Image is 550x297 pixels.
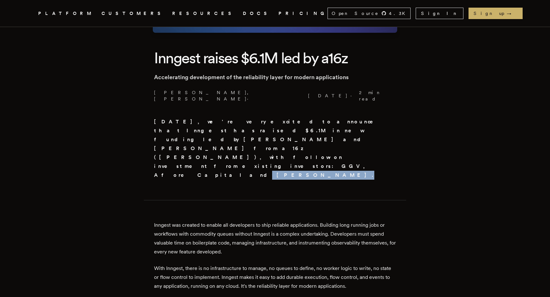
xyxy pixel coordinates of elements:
[469,8,523,19] a: Sign up
[332,10,379,17] span: Open Source
[154,89,396,102] p: [PERSON_NAME], [PERSON_NAME] · ·
[154,48,396,68] h1: Inngest raises $6.1M led by a16z
[38,10,94,17] button: PLATFORM
[359,89,392,102] span: 2 min read
[154,221,396,256] p: Inngest was created to enable all developers to ship reliable applications. Building long running...
[172,10,235,17] button: RESOURCES
[154,119,382,178] strong: [DATE], we're very excited to announce that Inngest has raised $6.1M in new funding led by [PERSO...
[154,264,396,291] p: With Inngest, there is no infrastructure to manage, no queues to define, no worker logic to write...
[154,73,396,82] p: Accelerating development of the reliability layer for modern applications
[507,10,518,17] span: →
[102,10,165,17] a: CUSTOMERS
[389,10,409,17] span: 4.3 K
[307,93,348,99] span: [DATE]
[243,10,271,17] a: DOCS
[279,10,328,17] a: PRICING
[416,8,463,19] a: Sign In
